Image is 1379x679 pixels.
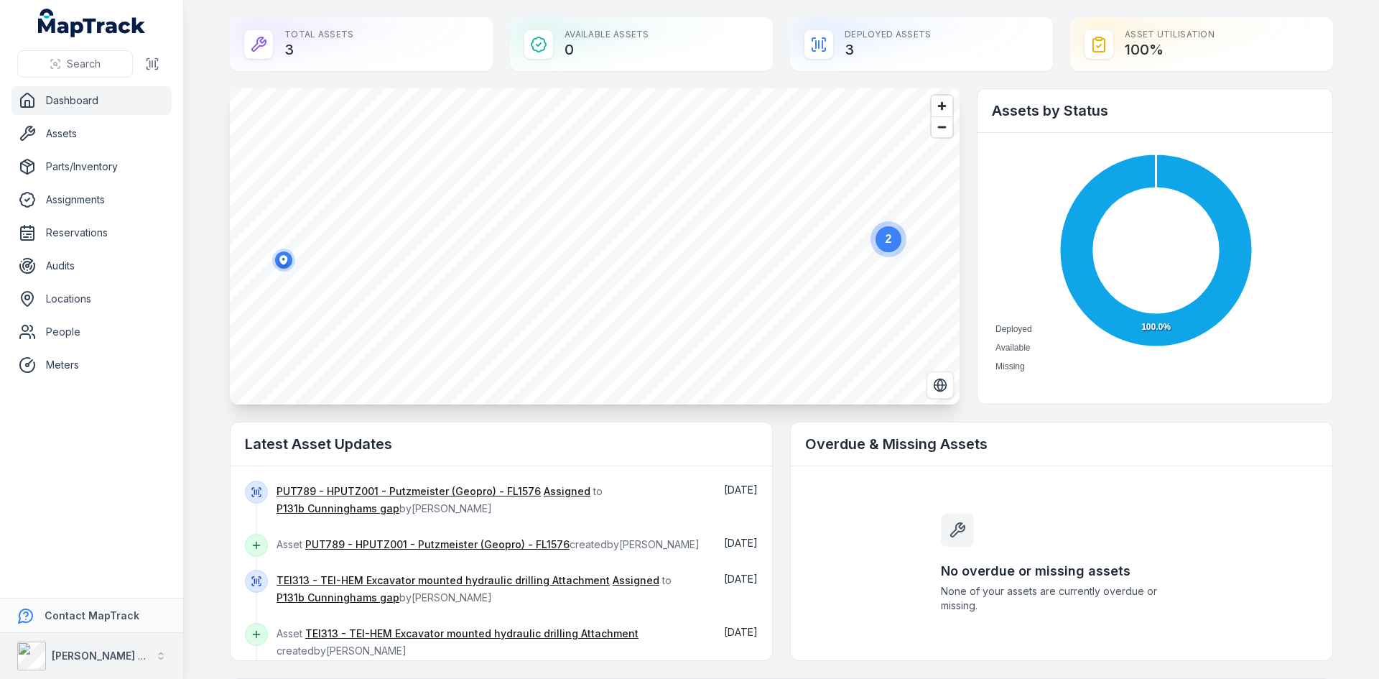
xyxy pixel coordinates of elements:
span: to by [PERSON_NAME] [277,574,672,604]
a: Assigned [544,484,590,499]
span: to by [PERSON_NAME] [277,485,603,514]
a: Meters [11,351,172,379]
time: 10/3/2025, 7:37:44 AM [724,626,758,638]
a: Audits [11,251,172,280]
span: Asset created by [PERSON_NAME] [277,538,700,550]
time: 10/3/2025, 7:44:51 AM [724,484,758,496]
h2: Latest Asset Updates [245,434,758,454]
span: Missing [995,361,1025,371]
h2: Assets by Status [992,101,1318,121]
a: People [11,318,172,346]
a: P131b Cunninghams gap [277,502,399,516]
a: Assets [11,119,172,148]
a: PUT789 - HPUTZ001 - Putzmeister (Geopro) - FL1576 [305,537,570,552]
a: PUT789 - HPUTZ001 - Putzmeister (Geopro) - FL1576 [277,484,541,499]
a: MapTrack [38,9,146,37]
a: Reservations [11,218,172,247]
span: [DATE] [724,626,758,638]
button: Search [17,50,133,78]
a: TEI313 - TEI-HEM Excavator mounted hydraulic drilling Attachment [305,627,639,641]
span: Search [67,57,101,71]
span: [DATE] [724,573,758,585]
strong: Contact MapTrack [45,609,139,622]
strong: [PERSON_NAME] Asset Maintenance [52,650,236,662]
span: None of your assets are currently overdue or missing. [941,584,1182,613]
a: Assignments [11,185,172,214]
span: Deployed [995,324,1032,334]
a: P131b Cunninghams gap [277,591,399,605]
span: Asset created by [PERSON_NAME] [277,627,639,657]
a: Locations [11,285,172,313]
h3: No overdue or missing assets [941,561,1182,581]
span: [DATE] [724,537,758,549]
span: [DATE] [724,484,758,496]
time: 10/3/2025, 7:43:42 AM [724,537,758,549]
button: Zoom out [932,116,952,137]
canvas: Map [230,88,960,405]
a: Parts/Inventory [11,152,172,181]
button: Switch to Satellite View [927,371,954,399]
a: Assigned [613,573,659,588]
a: TEI313 - TEI-HEM Excavator mounted hydraulic drilling Attachment [277,573,610,588]
span: Available [995,343,1030,353]
button: Zoom in [932,96,952,116]
a: Dashboard [11,86,172,115]
text: 2 [886,233,892,245]
h2: Overdue & Missing Assets [805,434,1318,454]
time: 10/3/2025, 7:39:56 AM [724,573,758,585]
